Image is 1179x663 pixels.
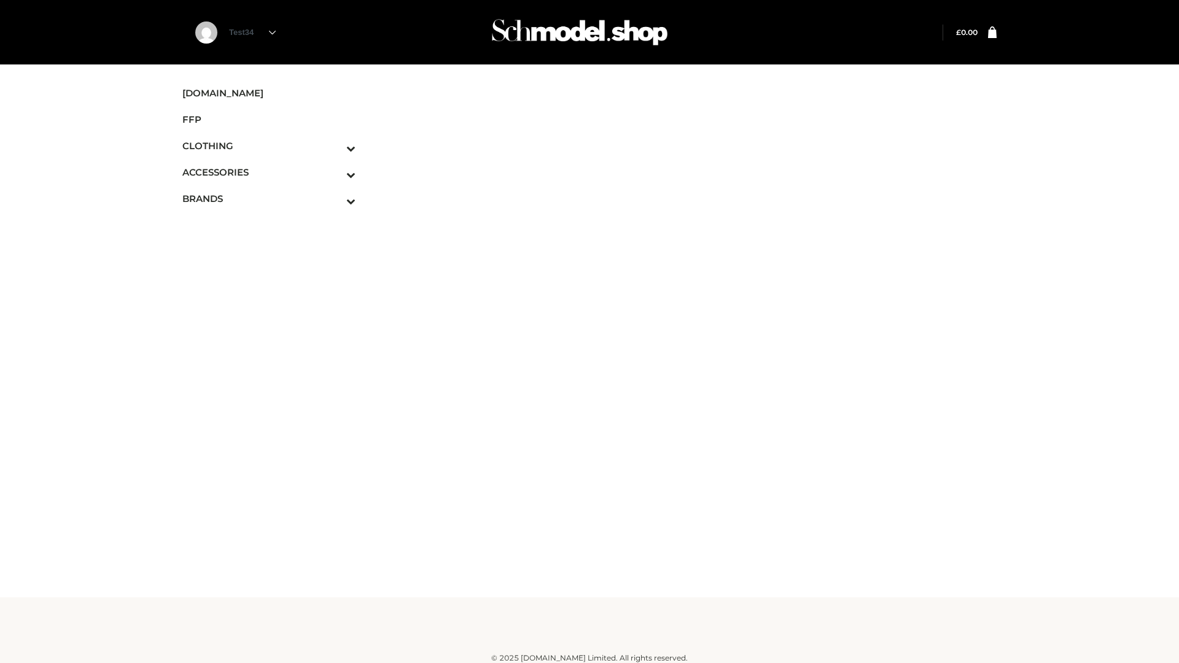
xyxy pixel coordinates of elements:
span: CLOTHING [182,139,356,153]
bdi: 0.00 [956,28,978,37]
button: Toggle Submenu [313,185,356,212]
a: CLOTHINGToggle Submenu [182,133,356,159]
button: Toggle Submenu [313,159,356,185]
img: Schmodel Admin 964 [488,8,672,56]
a: [DOMAIN_NAME] [182,80,356,106]
span: ACCESSORIES [182,165,356,179]
a: £0.00 [956,28,978,37]
button: Toggle Submenu [313,133,356,159]
span: BRANDS [182,192,356,206]
a: ACCESSORIESToggle Submenu [182,159,356,185]
span: £ [956,28,961,37]
span: [DOMAIN_NAME] [182,86,356,100]
a: Test34 [229,28,276,37]
a: FFP [182,106,356,133]
span: FFP [182,112,356,126]
a: BRANDSToggle Submenu [182,185,356,212]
